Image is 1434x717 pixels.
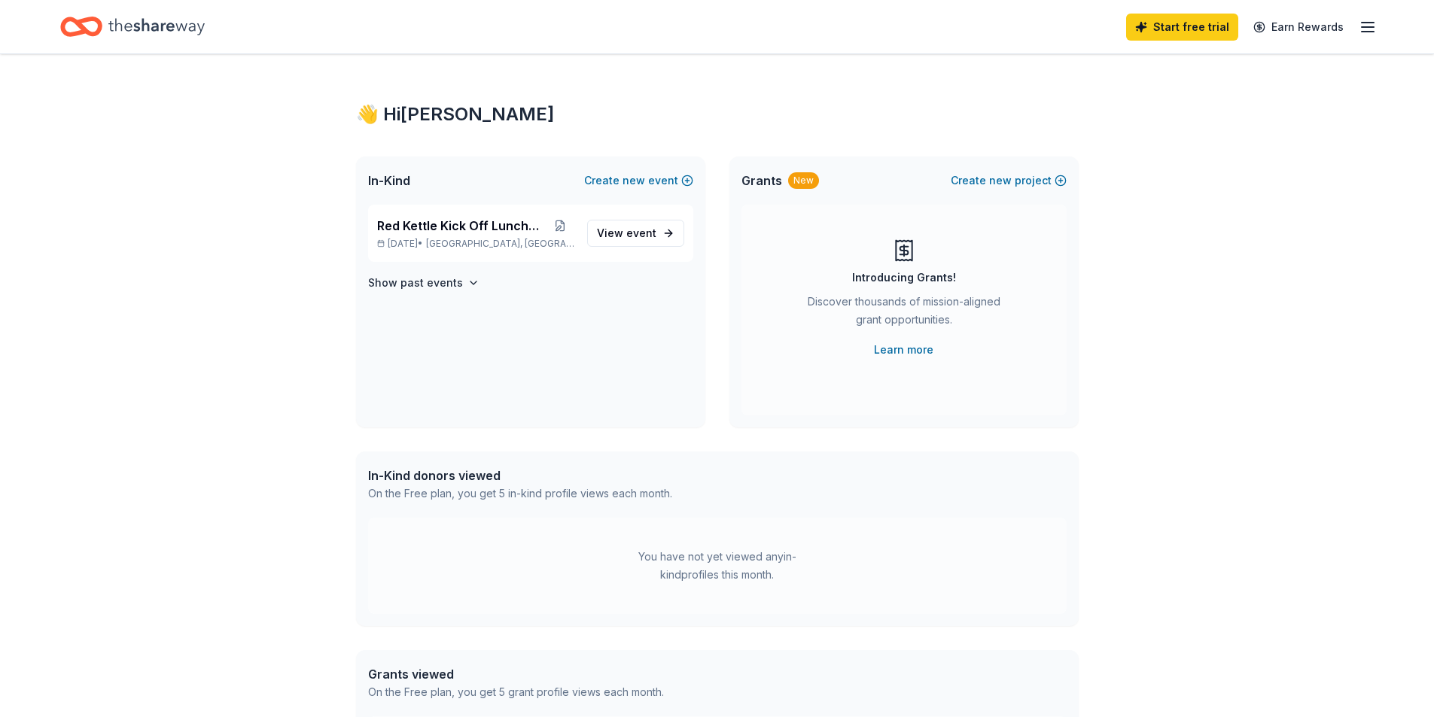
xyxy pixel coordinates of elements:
button: Createnewproject [951,172,1067,190]
div: 👋 Hi [PERSON_NAME] [356,102,1079,126]
button: Show past events [368,274,480,292]
div: On the Free plan, you get 5 grant profile views each month. [368,683,664,701]
span: new [989,172,1012,190]
span: Red Kettle Kick Off Luncheon [377,217,546,235]
div: Grants viewed [368,665,664,683]
a: Learn more [874,341,933,359]
a: Start free trial [1126,14,1238,41]
div: New [788,172,819,189]
div: Discover thousands of mission-aligned grant opportunities. [802,293,1006,335]
div: You have not yet viewed any in-kind profiles this month. [623,548,811,584]
span: View [597,224,656,242]
a: Home [60,9,205,44]
div: Introducing Grants! [852,269,956,287]
div: In-Kind donors viewed [368,466,672,485]
span: In-Kind [368,172,410,190]
span: new [623,172,645,190]
span: Grants [741,172,782,190]
p: [DATE] • [377,238,575,250]
a: Earn Rewards [1244,14,1353,41]
span: event [626,226,656,239]
span: [GEOGRAPHIC_DATA], [GEOGRAPHIC_DATA] [426,238,574,250]
button: Createnewevent [584,172,693,190]
a: View event [587,220,684,247]
h4: Show past events [368,274,463,292]
div: On the Free plan, you get 5 in-kind profile views each month. [368,485,672,503]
